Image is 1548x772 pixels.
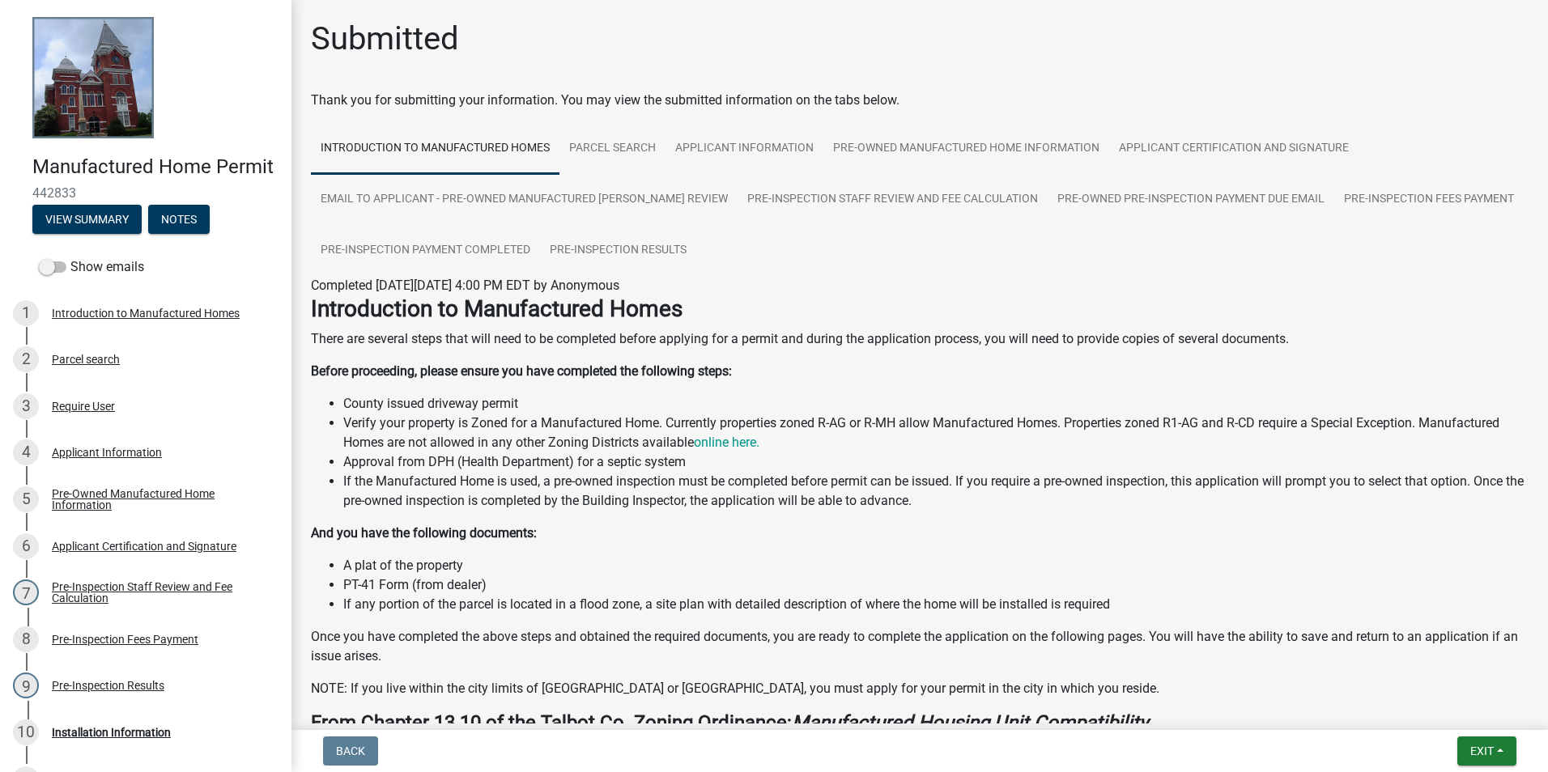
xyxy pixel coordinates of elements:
li: PT-41 Form (from dealer) [343,575,1529,595]
span: Completed [DATE][DATE] 4:00 PM EDT by Anonymous [311,278,619,293]
div: Pre-Inspection Fees Payment [52,634,198,645]
div: 8 [13,626,39,652]
div: Pre-Inspection Results [52,680,164,691]
a: Introduction to Manufactured Homes [311,123,559,175]
button: Exit [1457,736,1516,766]
div: 6 [13,533,39,559]
h1: Submitted [311,19,459,58]
div: 10 [13,719,39,745]
img: Talbot County, Georgia [32,17,154,138]
a: Email to Applicant - Pre-Owned Manufactured [PERSON_NAME] Review [311,174,738,226]
span: Exit [1470,744,1494,757]
strong: And you have the following documents: [311,525,537,541]
div: Parcel search [52,354,120,365]
button: View Summary [32,205,142,234]
a: Pre-Owned Pre-Inspection Payment Due Email [1048,174,1334,226]
div: Thank you for submitting your information. You may view the submitted information on the tabs below. [311,91,1529,110]
wm-modal-confirm: Notes [148,214,210,227]
strong: Manufactured Housing Unit Compatibility [792,711,1148,734]
wm-modal-confirm: Summary [32,214,142,227]
a: Pre-Owned Manufactured Home Information [823,123,1109,175]
div: 1 [13,300,39,326]
p: There are several steps that will need to be completed before applying for a permit and during th... [311,329,1529,349]
a: Pre-Inspection Payment Completed [311,225,540,277]
div: 7 [13,579,39,605]
button: Notes [148,205,210,234]
div: 3 [13,393,39,419]
div: 5 [13,486,39,512]
div: Pre-Inspection Staff Review and Fee Calculation [52,581,266,604]
a: Applicant Information [666,123,823,175]
div: 2 [13,346,39,372]
div: Installation Information [52,727,171,738]
a: Parcel search [559,123,666,175]
p: NOTE: If you live within the city limits of [GEOGRAPHIC_DATA] or [GEOGRAPHIC_DATA], you must appl... [311,679,1529,698]
div: Introduction to Manufactured Homes [52,308,240,319]
a: Pre-Inspection Results [540,225,696,277]
li: Approval from DPH (Health Department) for a septic system [343,452,1529,472]
span: Back [336,744,365,757]
button: Back [323,736,378,766]
span: 442833 [32,185,259,201]
div: Applicant Information [52,447,162,458]
a: online here. [694,435,759,450]
li: A plat of the property [343,556,1529,575]
li: County issued driveway permit [343,394,1529,414]
strong: Introduction to Manufactured Homes [311,295,683,322]
div: Pre-Owned Manufactured Home Information [52,488,266,511]
label: Show emails [39,257,144,277]
strong: From Chapter 13.10 of the Talbot Co. Zoning Ordinance: [311,711,792,734]
div: 9 [13,672,39,698]
div: Applicant Certification and Signature [52,541,236,552]
li: If any portion of the parcel is located in a flood zone, a site plan with detailed description of... [343,595,1529,614]
h4: Manufactured Home Permit [32,155,279,179]
a: Pre-Inspection Staff Review and Fee Calculation [738,174,1048,226]
strong: Before proceeding, please ensure you have completed the following steps: [311,363,732,379]
a: Applicant Certification and Signature [1109,123,1359,175]
div: Require User [52,401,115,412]
p: Once you have completed the above steps and obtained the required documents, you are ready to com... [311,627,1529,666]
a: Pre-Inspection Fees Payment [1334,174,1524,226]
div: 4 [13,439,39,465]
li: If the Manufactured Home is used, a pre-owned inspection must be completed before permit can be i... [343,472,1529,511]
li: Verify your property is Zoned for a Manufactured Home. Currently properties zoned R-AG or R-MH al... [343,414,1529,452]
